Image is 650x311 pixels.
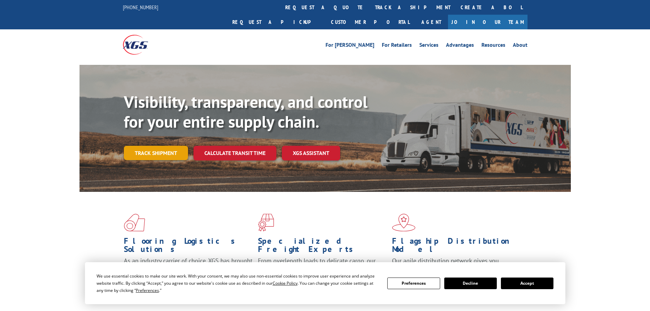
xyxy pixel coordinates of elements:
[419,42,438,50] a: Services
[448,15,528,29] a: Join Our Team
[124,257,252,281] span: As an industry carrier of choice, XGS has brought innovation and dedication to flooring logistics...
[387,278,440,289] button: Preferences
[258,214,274,231] img: xgs-icon-focused-on-flooring-red
[446,42,474,50] a: Advantages
[273,280,298,286] span: Cookie Policy
[193,146,276,160] a: Calculate transit time
[392,214,416,231] img: xgs-icon-flagship-distribution-model-red
[227,15,326,29] a: Request a pickup
[258,237,387,257] h1: Specialized Freight Experts
[124,214,145,231] img: xgs-icon-total-supply-chain-intelligence-red
[481,42,505,50] a: Resources
[444,278,497,289] button: Decline
[136,287,159,293] span: Preferences
[382,42,412,50] a: For Retailers
[124,146,188,160] a: Track shipment
[326,15,415,29] a: Customer Portal
[258,257,387,287] p: From overlength loads to delicate cargo, our experienced staff knows the best way to move your fr...
[415,15,448,29] a: Agent
[85,262,565,304] div: Cookie Consent Prompt
[123,4,158,11] a: [PHONE_NUMBER]
[97,272,379,294] div: We use essential cookies to make our site work. With your consent, we may also use non-essential ...
[124,91,367,132] b: Visibility, transparency, and control for your entire supply chain.
[326,42,374,50] a: For [PERSON_NAME]
[513,42,528,50] a: About
[124,237,253,257] h1: Flooring Logistics Solutions
[501,278,553,289] button: Accept
[392,237,521,257] h1: Flagship Distribution Model
[392,257,518,273] span: Our agile distribution network gives you nationwide inventory management on demand.
[282,146,340,160] a: XGS ASSISTANT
